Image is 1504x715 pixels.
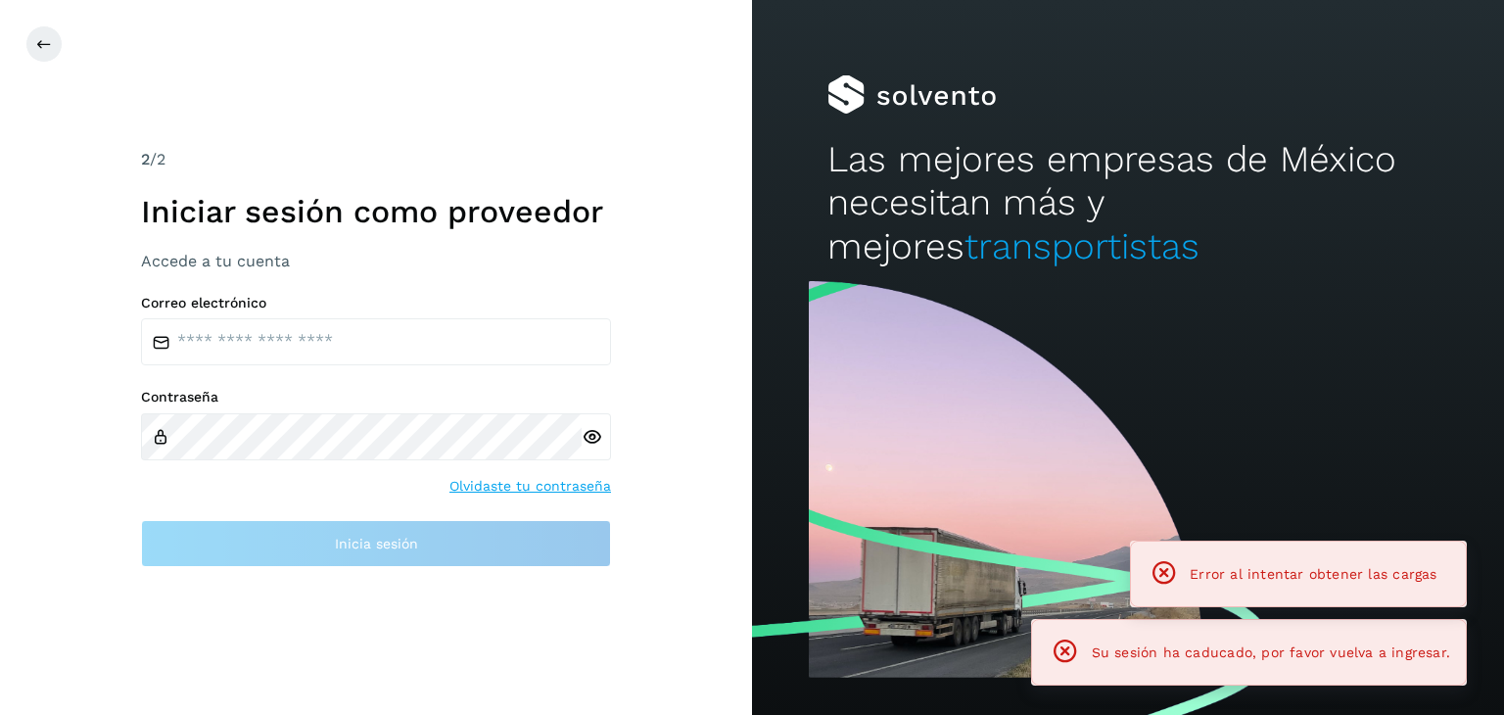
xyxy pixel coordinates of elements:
[141,389,611,405] label: Contraseña
[1092,644,1450,660] span: Su sesión ha caducado, por favor vuelva a ingresar.
[141,520,611,567] button: Inicia sesión
[141,252,611,270] h3: Accede a tu cuenta
[964,225,1199,267] span: transportistas
[141,148,611,171] div: /2
[141,193,611,230] h1: Iniciar sesión como proveedor
[1190,566,1436,582] span: Error al intentar obtener las cargas
[449,476,611,497] a: Olvidaste tu contraseña
[335,537,418,550] span: Inicia sesión
[827,138,1429,268] h2: Las mejores empresas de México necesitan más y mejores
[141,295,611,311] label: Correo electrónico
[141,150,150,168] span: 2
